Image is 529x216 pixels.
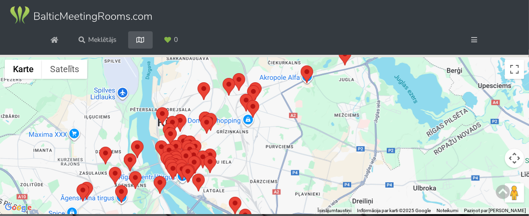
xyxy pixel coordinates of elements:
button: Rādīt satelīta fotogrāfisko datu bāzi [42,60,87,79]
button: Velciet cilvēciņa ikonu kartē, lai atvērtu ielas attēlu. [505,183,524,203]
a: Apgabala atvēršana pakalpojumā Google Maps (tiks atvērts jauns logs) [2,202,34,214]
span: Informācija par karti ©2025 Google [357,208,431,213]
a: Noteikumi [436,208,458,213]
button: Īsinājumtaustiņi [317,207,351,214]
span: 0 [174,37,178,43]
img: Google [2,202,34,214]
button: Rādīt ielu karti [5,60,42,79]
a: Paziņot par [PERSON_NAME] [464,208,526,213]
button: Kartes kameras vadīklas [505,149,524,168]
img: Baltic Meeting Rooms [9,5,153,25]
button: Pārslēgt pilnekrāna skatu [505,60,524,79]
a: Meklētājs [72,31,123,49]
